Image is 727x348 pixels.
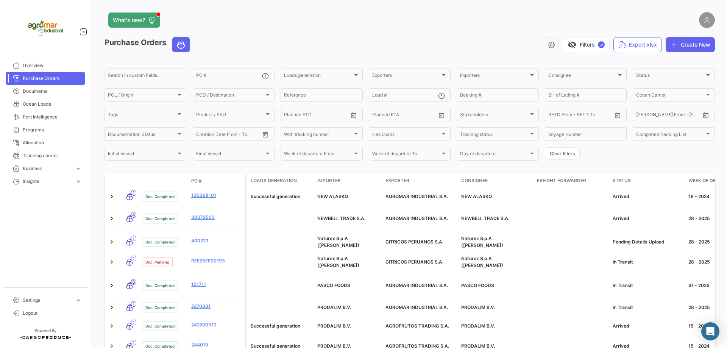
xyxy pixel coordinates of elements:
span: Doc. Completed [145,282,175,289]
datatable-header-cell: Transport mode [120,178,139,184]
a: REE25EE00193 [191,257,242,264]
a: Expand/Collapse Row [108,215,115,222]
span: Documentation Status [108,133,176,138]
span: PRODALIM B.V. [317,304,351,310]
button: visibility_offFilters✓ [563,37,610,52]
span: Loads generation [251,177,297,184]
a: Expand/Collapse Row [108,282,115,289]
datatable-header-cell: Consignee [458,174,534,188]
span: 1 [131,301,136,307]
span: ✓ [598,41,605,48]
span: NEW ALASKO [461,194,492,199]
a: Port Intelligence [6,111,85,123]
input: To [300,113,330,119]
span: AGROMAR INDUSTRIAL S.A. [385,282,448,288]
span: POD / Destination [196,94,264,99]
div: Arrived [613,215,682,222]
span: Doc. Completed [145,215,175,222]
a: Expand/Collapse Row [108,238,115,246]
span: AGROMAR INDUSTRIAL S.A. [385,304,448,310]
span: AGROFRUTOS TRADING S.A. [385,323,449,329]
span: AGROMAR INDUSTRIAL S.A. [385,194,448,199]
a: Purchase Orders [6,72,85,85]
span: 8 [131,279,136,285]
div: In Transit [613,304,682,311]
span: Has Loads [372,133,440,138]
div: Open Intercom Messenger [701,322,719,340]
button: Export.xlsx [613,37,662,52]
img: placeholder-user.png [699,12,715,28]
span: Naturex S.p.A (Hammer) [461,256,503,268]
span: Week of departure To [372,152,440,158]
span: Port Intelligence [23,114,82,120]
input: From [548,113,559,119]
h3: Purchase Orders [105,37,192,52]
span: Status [636,74,704,79]
span: PRODALIM B.V. [317,323,351,329]
span: Importers [460,74,528,79]
span: Day of departure [460,152,528,158]
div: In Transit [613,282,682,289]
span: With tracking number [284,133,352,138]
span: Consignee [461,177,488,184]
span: 1 [131,320,136,325]
a: Expand/Collapse Row [108,258,115,266]
button: Open calendar [260,129,271,140]
datatable-header-cell: Loads generation [246,174,314,188]
span: Documents [23,88,82,95]
datatable-header-cell: Doc. Status [139,178,188,184]
span: Naturex S.p.A (Hammer) [317,256,359,268]
datatable-header-cell: Exporter [382,174,458,188]
span: NEW ALASKO [317,194,348,199]
span: expand_more [75,178,82,185]
a: 242200513 [191,321,242,328]
span: Programs [23,126,82,133]
span: Stakeholders [460,113,528,119]
input: To [388,113,418,119]
span: AGROMAR INDUSTRIAL S.A. [385,215,448,221]
div: Successful generation [251,323,311,329]
datatable-header-cell: Status [610,174,685,188]
input: From [284,113,295,119]
div: Successful generation [251,193,311,200]
input: From [636,113,647,119]
span: Doc. Completed [145,323,175,329]
span: Doc. Pending [145,259,169,265]
a: Ocean Loads [6,98,85,111]
a: Expand/Collapse Row [108,193,115,200]
button: Open calendar [700,109,711,121]
a: Programs [6,123,85,136]
button: Open calendar [436,109,447,121]
a: Documents [6,85,85,98]
span: Naturex S.p.A (Hammer) [317,236,359,248]
span: Naturex S.p.A (Hammer) [461,236,503,248]
span: Status [613,177,631,184]
input: To [652,113,682,119]
span: Consignee [548,74,616,79]
span: Exporter [385,177,409,184]
div: Pending Details Upload [613,239,682,245]
div: In Transit [613,259,682,265]
span: Allocation [23,139,82,146]
input: To [212,133,242,138]
span: PO # [191,178,202,184]
div: Arrived [613,193,682,200]
button: Open calendar [348,109,359,121]
span: visibility_off [568,40,577,49]
span: Insights [23,178,72,185]
span: CITRICOS PERUANOS S.A. [385,259,443,265]
a: Expand/Collapse Row [108,322,115,330]
span: Purchase Orders [23,75,82,82]
span: POL / Origin [108,94,176,99]
span: Doc. Completed [145,304,175,311]
span: 1 [131,256,136,261]
span: NEWBELL TRADE S.A. [317,215,365,221]
input: From [372,113,383,119]
span: Logout [23,310,82,317]
span: NEWBELL TRADE S.A. [461,215,509,221]
span: Settings [23,297,72,304]
span: Business [23,165,72,172]
span: Tracking courier [23,152,82,159]
a: 400223 [191,237,242,244]
span: Loads generation [284,74,352,79]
